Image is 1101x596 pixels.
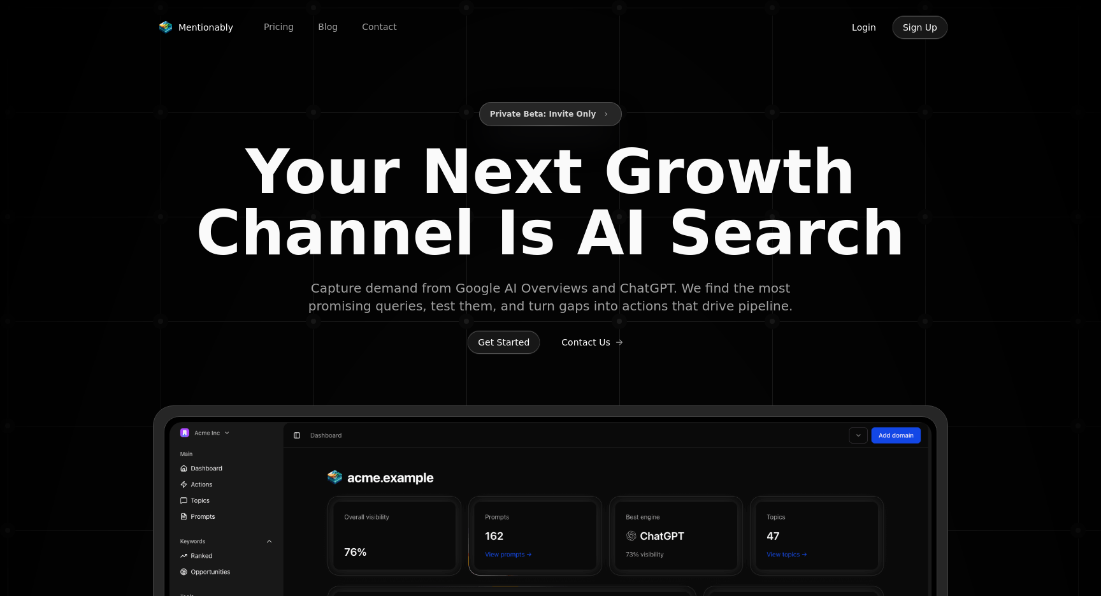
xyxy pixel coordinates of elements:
[254,17,304,37] a: Pricing
[308,17,348,37] a: Blog
[490,106,596,122] span: Private Beta: Invite Only
[467,330,540,354] button: Get Started
[178,21,233,34] span: Mentionably
[841,15,887,40] button: Login
[153,18,238,36] a: Mentionably
[183,142,917,264] span: Your Next Growth Channel Is AI Search
[561,336,610,349] span: Contact Us
[479,102,622,126] button: Private Beta: Invite Only
[550,330,633,354] button: Contact Us
[892,15,948,40] button: Sign Up
[352,17,407,37] a: Contact
[306,279,795,315] span: Capture demand from Google AI Overviews and ChatGPT. We find the most promising queries, test the...
[158,21,173,34] img: Mentionably logo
